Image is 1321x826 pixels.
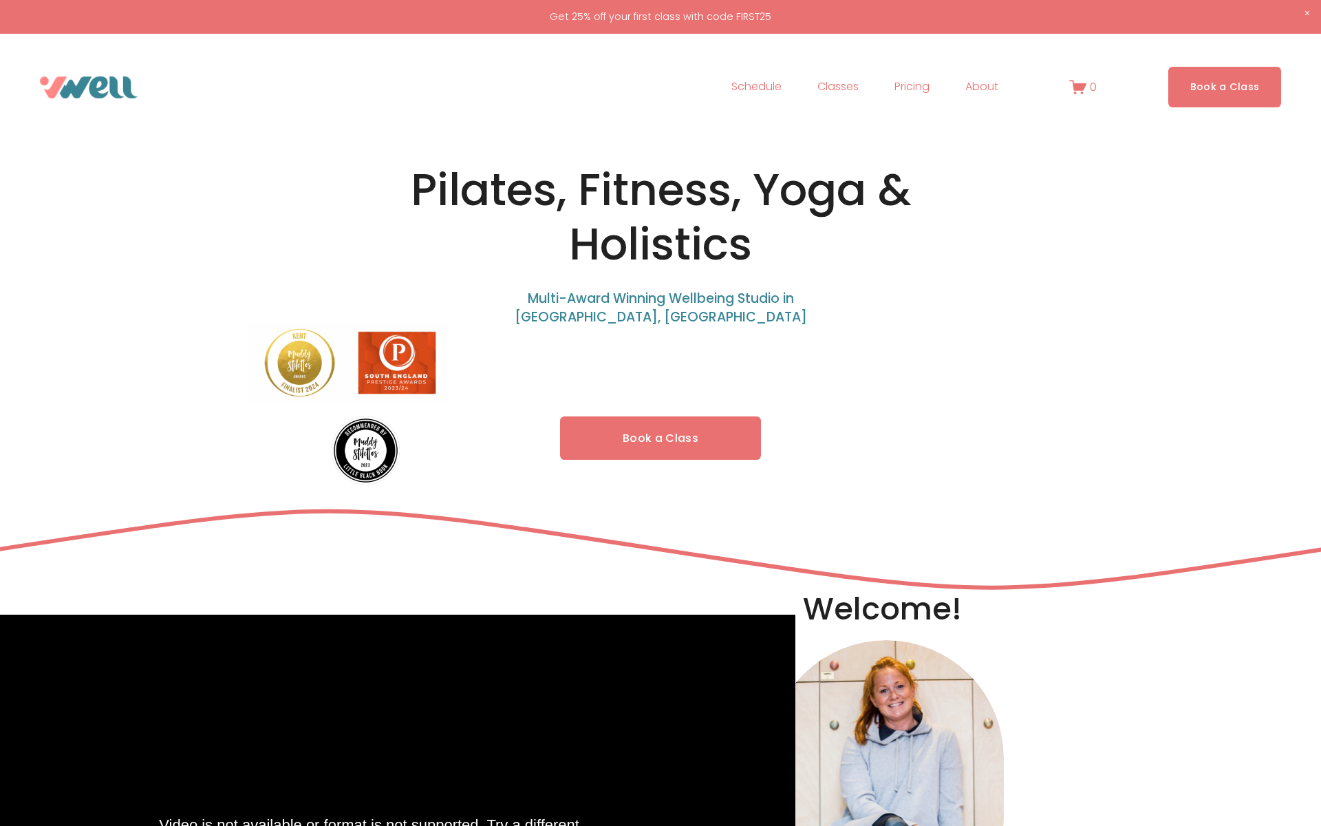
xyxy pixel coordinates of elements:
[1168,67,1282,107] a: Book a Class
[965,76,998,98] a: folder dropdown
[560,416,761,460] a: Book a Class
[894,76,930,98] a: Pricing
[817,76,859,98] a: folder dropdown
[1090,79,1097,95] span: 0
[352,163,969,272] h1: Pilates, Fitness, Yoga & Holistics
[515,289,807,326] span: Multi-Award Winning Wellbeing Studio in [GEOGRAPHIC_DATA], [GEOGRAPHIC_DATA]
[965,77,998,97] span: About
[731,76,782,98] a: Schedule
[1069,78,1097,96] a: 0 items in cart
[40,76,138,98] img: VWell
[817,77,859,97] span: Classes
[803,589,969,629] h2: Welcome!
